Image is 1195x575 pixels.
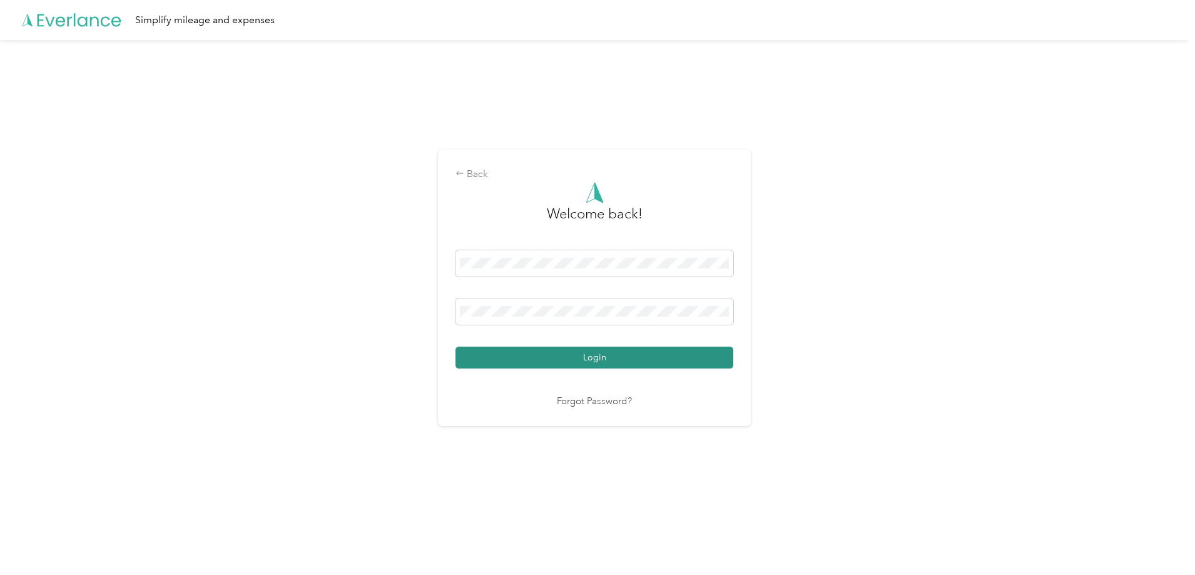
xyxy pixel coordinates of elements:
h3: greeting [547,203,643,237]
button: Login [455,347,733,369]
iframe: Everlance-gr Chat Button Frame [1125,505,1195,575]
a: Forgot Password? [557,395,632,409]
div: Back [455,167,733,182]
div: Simplify mileage and expenses [135,13,275,28]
